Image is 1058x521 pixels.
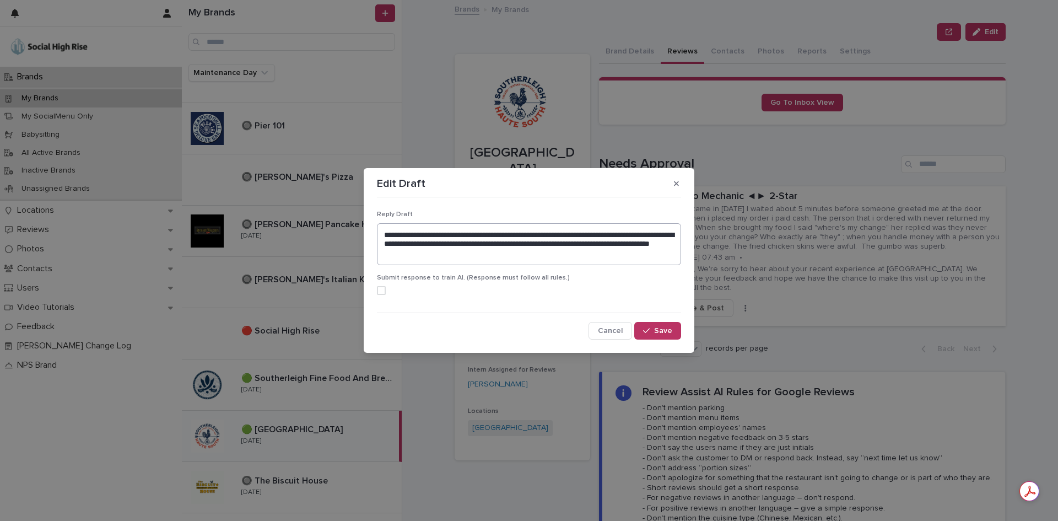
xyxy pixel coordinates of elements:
[377,177,425,190] p: Edit Draft
[377,275,570,281] span: Submit response to train AI. (Response must follow all rules.)
[589,322,632,340] button: Cancel
[654,327,672,335] span: Save
[598,327,623,335] span: Cancel
[634,322,681,340] button: Save
[377,211,413,218] span: Reply Draft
